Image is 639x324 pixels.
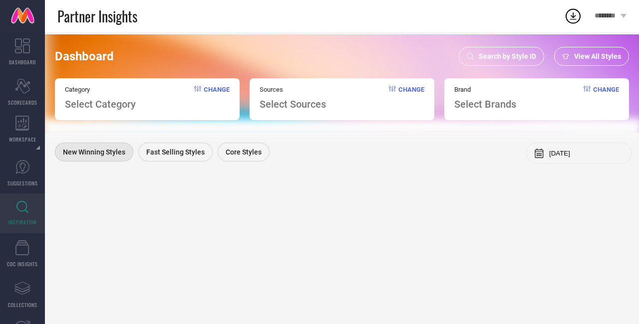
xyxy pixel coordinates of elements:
span: SUGGESTIONS [7,179,38,187]
span: Change [398,86,424,110]
span: Select Sources [260,98,326,110]
span: Select Category [65,98,136,110]
span: DASHBOARD [9,58,36,66]
span: Change [204,86,230,110]
span: WORKSPACE [9,136,36,143]
span: CDC INSIGHTS [7,260,38,268]
span: SCORECARDS [8,99,37,106]
span: Select Brands [454,98,516,110]
span: Sources [260,86,326,93]
div: Open download list [564,7,582,25]
span: Fast Selling Styles [146,148,205,156]
span: Search by Style ID [479,52,536,60]
input: Select month [549,150,624,157]
span: Brand [454,86,516,93]
span: COLLECTIONS [8,301,37,309]
span: New Winning Styles [63,148,125,156]
span: Dashboard [55,49,114,63]
span: View All Styles [574,52,621,60]
span: INSPIRATION [8,218,36,226]
span: Core Styles [226,148,262,156]
span: Partner Insights [57,6,137,26]
span: Category [65,86,136,93]
span: Change [593,86,619,110]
